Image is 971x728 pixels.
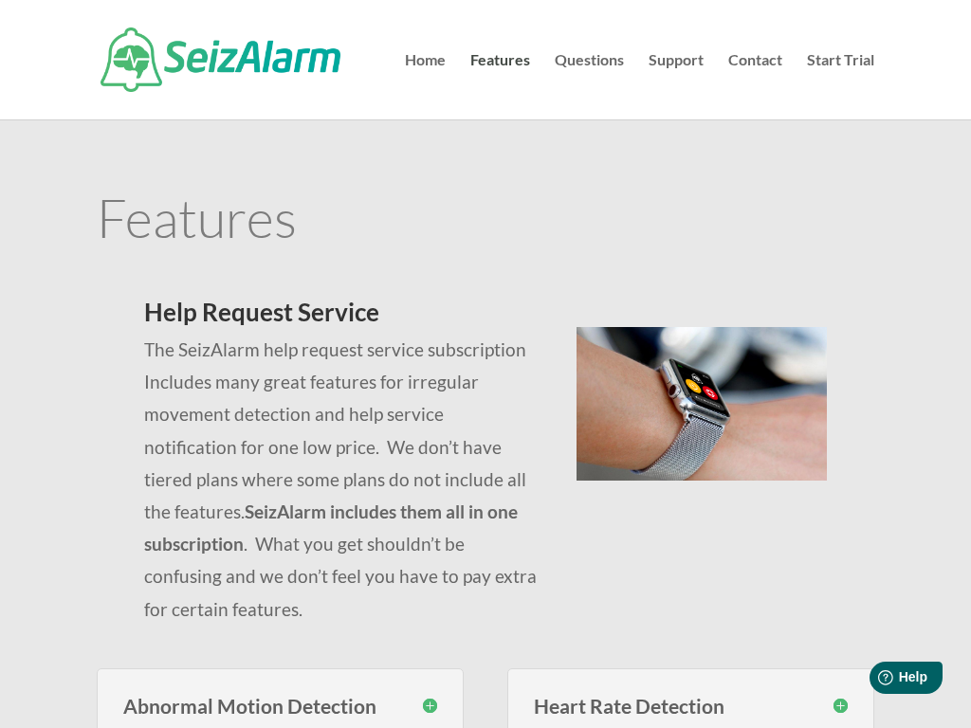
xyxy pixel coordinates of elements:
h3: Heart Rate Detection [534,696,848,716]
h1: Features [97,191,873,253]
strong: SeizAlarm includes them all in one subscription [144,500,518,555]
a: Home [405,53,446,119]
a: Contact [728,53,782,119]
a: Support [649,53,704,119]
a: Questions [555,53,624,119]
iframe: Help widget launcher [802,654,950,707]
img: SeizAlarm [101,27,340,92]
p: The SeizAlarm help request service subscription Includes many great features for irregular moveme... [144,334,539,626]
h2: Help Request Service [144,300,539,334]
a: Start Trial [807,53,874,119]
h3: Abnormal Motion Detection [123,696,437,716]
a: Features [470,53,530,119]
img: seizalarm-on-wrist [577,327,827,481]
